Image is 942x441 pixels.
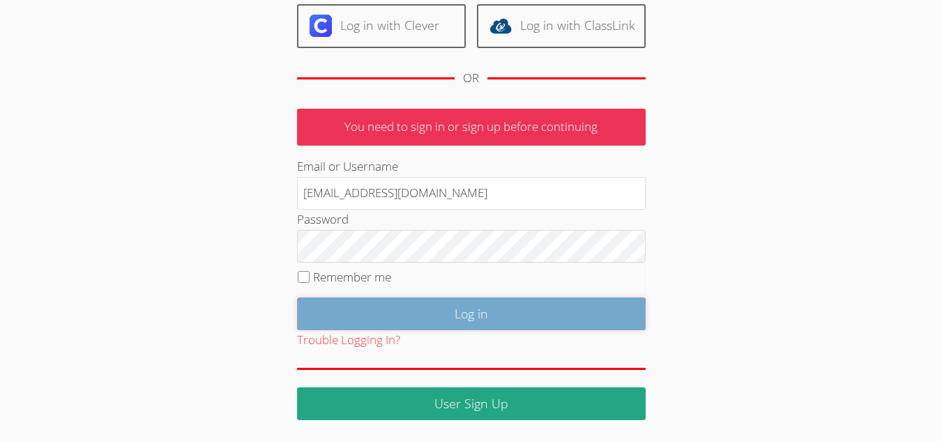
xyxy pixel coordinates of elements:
label: Password [297,211,349,227]
p: You need to sign in or sign up before continuing [297,109,646,146]
a: Log in with ClassLink [477,4,646,48]
img: clever-logo-6eab21bc6e7a338710f1a6ff85c0baf02591cd810cc4098c63d3a4b26e2feb20.svg [310,15,332,37]
button: Trouble Logging In? [297,330,400,350]
img: classlink-logo-d6bb404cc1216ec64c9a2012d9dc4662098be43eaf13dc465df04b49fa7ab582.svg [489,15,512,37]
a: Log in with Clever [297,4,466,48]
div: OR [463,68,479,88]
input: Log in [297,297,646,330]
label: Email or Username [297,158,398,174]
a: User Sign Up [297,387,646,420]
label: Remember me [313,269,391,285]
